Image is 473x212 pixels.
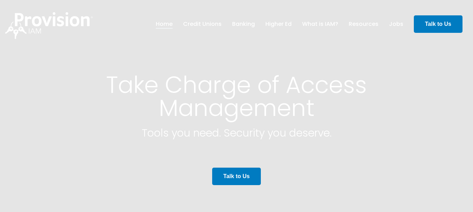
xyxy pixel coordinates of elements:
span: Take Charge of Access Management [106,69,367,124]
a: Jobs [389,18,403,30]
a: Talk to Us [212,168,261,185]
a: Talk to Us [414,15,462,33]
a: Banking [232,18,255,30]
a: Resources [349,18,378,30]
img: ProvisionIAM-Logo-White [5,12,93,39]
nav: menu [151,13,409,35]
a: Higher Ed [265,18,292,30]
strong: Talk to Us [223,173,250,179]
a: Credit Unions [183,18,222,30]
a: What is IAM? [302,18,338,30]
a: Home [156,18,173,30]
strong: Talk to Us [425,21,451,27]
span: Tools you need. Security you deserve. [142,125,332,140]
